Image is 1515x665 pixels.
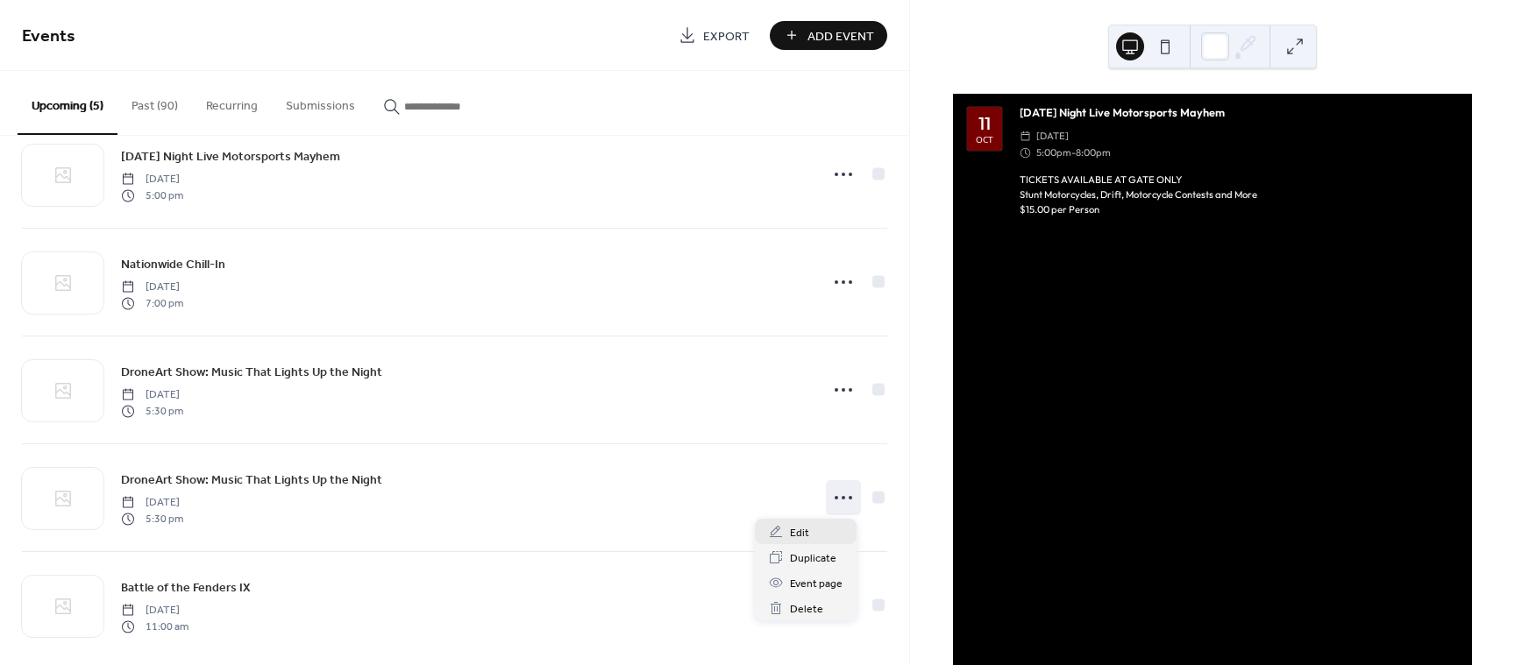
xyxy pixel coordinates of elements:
[121,577,251,598] a: Battle of the Fenders IX
[1020,145,1031,161] div: ​
[121,619,188,634] span: 11:00 am
[18,71,117,135] button: Upcoming (5)
[790,600,823,619] span: Delete
[1020,128,1031,145] div: ​
[1036,128,1069,145] span: [DATE]
[121,295,183,311] span: 7:00 pm
[1020,173,1458,216] div: TICKETS AVAILABLE AT GATE ONLY Stunt Motorcycles, Drift, Motorcycle Contests and More $15.00 per ...
[121,471,382,490] span: DroneArt Show: Music That Lights Up the Night
[121,470,382,490] a: DroneArt Show: Music That Lights Up the Night
[22,19,75,53] span: Events
[121,187,183,203] span: 5:00 pm
[770,21,887,50] button: Add Event
[121,403,183,419] span: 5:30 pm
[121,279,183,295] span: [DATE]
[703,27,750,46] span: Export
[790,524,809,542] span: Edit
[121,603,188,619] span: [DATE]
[121,511,183,527] span: 5:30 pm
[1020,104,1458,121] div: [DATE] Night Live Motorsports Mayhem
[790,575,843,593] span: Event page
[121,146,340,166] a: [DATE] Night Live Motorsports Mayhem
[121,254,225,274] a: Nationwide Chill-In
[121,579,251,598] span: Battle of the Fenders IX
[121,362,382,382] a: DroneArt Show: Music That Lights Up the Night
[1071,145,1076,161] span: -
[272,71,369,133] button: Submissions
[117,71,192,133] button: Past (90)
[121,364,382,382] span: DroneArt Show: Music That Lights Up the Night
[976,135,993,144] div: Oct
[807,27,874,46] span: Add Event
[121,172,183,187] span: [DATE]
[665,21,763,50] a: Export
[192,71,272,133] button: Recurring
[1076,145,1111,161] span: 8:00pm
[121,256,225,274] span: Nationwide Chill-In
[121,387,183,403] span: [DATE]
[978,115,991,132] div: 11
[790,549,836,568] span: Duplicate
[1036,145,1071,161] span: 5:00pm
[121,148,340,166] span: [DATE] Night Live Motorsports Mayhem
[121,495,183,511] span: [DATE]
